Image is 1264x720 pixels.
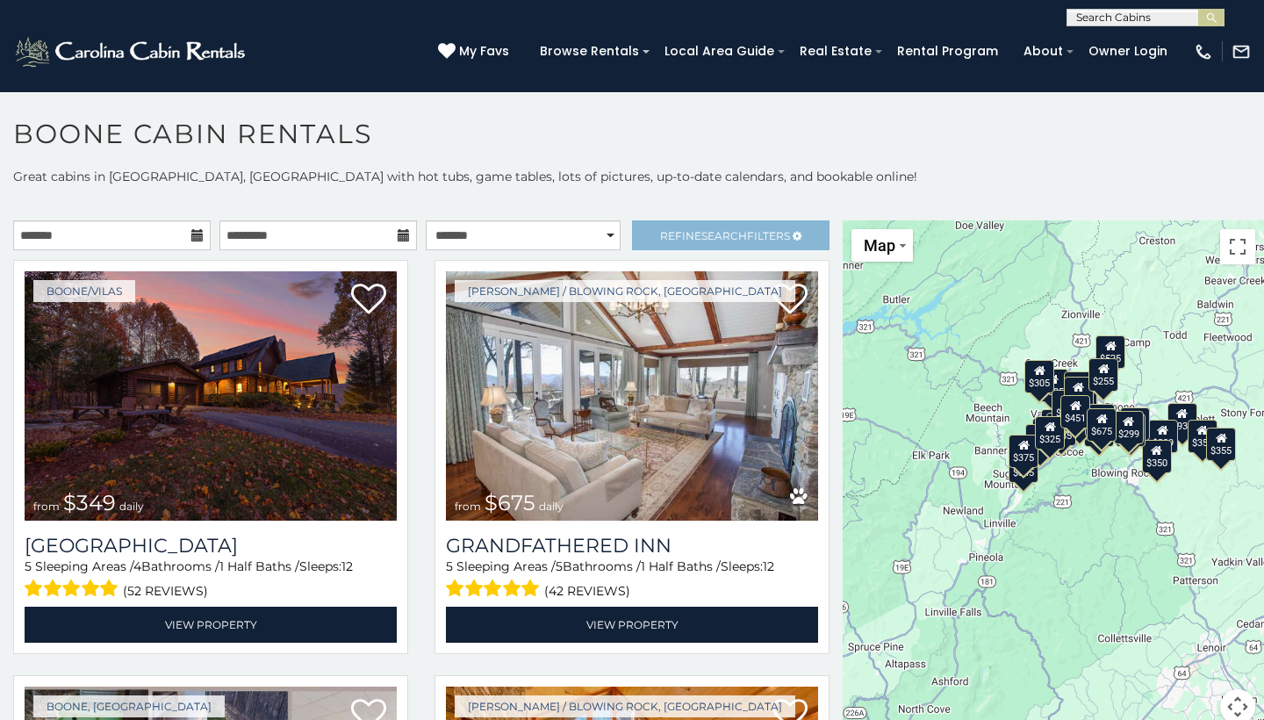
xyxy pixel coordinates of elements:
[33,280,135,302] a: Boone/Vilas
[119,500,144,513] span: daily
[438,42,513,61] a: My Favs
[556,558,563,574] span: 5
[1041,409,1071,443] div: $400
[25,558,397,602] div: Sleeping Areas / Bathrooms / Sleeps:
[63,490,116,515] span: $349
[1114,411,1144,444] div: $299
[1024,360,1054,393] div: $305
[133,558,141,574] span: 4
[1080,38,1176,65] a: Owner Login
[123,580,208,602] span: (52 reviews)
[763,558,774,574] span: 12
[1064,371,1094,405] div: $565
[446,534,818,558] a: Grandfathered Inn
[1085,404,1115,437] div: $395
[1088,358,1118,392] div: $255
[446,607,818,643] a: View Property
[1188,420,1217,453] div: $355
[641,558,721,574] span: 1 Half Baths /
[1052,390,1081,423] div: $410
[1142,440,1172,473] div: $350
[544,580,630,602] span: (42 reviews)
[864,236,895,255] span: Map
[531,38,648,65] a: Browse Rentals
[1087,408,1117,442] div: $675
[25,558,32,574] span: 5
[485,490,535,515] span: $675
[1064,377,1094,410] div: $460
[13,34,250,69] img: White-1-2.png
[446,558,453,574] span: 5
[455,695,795,717] a: [PERSON_NAME] / Blowing Rock, [GEOGRAPHIC_DATA]
[888,38,1007,65] a: Rental Program
[1120,407,1150,441] div: $380
[1035,416,1065,450] div: $325
[1206,428,1236,461] div: $355
[446,271,818,521] img: Grandfathered Inn
[851,229,913,262] button: Change map style
[351,282,386,319] a: Add to favorites
[1148,420,1178,453] div: $299
[1167,403,1197,436] div: $930
[33,500,60,513] span: from
[446,558,818,602] div: Sleeping Areas / Bathrooms / Sleeps:
[656,38,783,65] a: Local Area Guide
[455,500,481,513] span: from
[791,38,880,65] a: Real Estate
[1232,42,1251,61] img: mail-regular-white.png
[219,558,299,574] span: 1 Half Baths /
[660,229,790,242] span: Refine Filters
[701,229,747,242] span: Search
[455,280,795,302] a: [PERSON_NAME] / Blowing Rock, [GEOGRAPHIC_DATA]
[1015,38,1072,65] a: About
[1009,435,1038,468] div: $375
[33,695,225,717] a: Boone, [GEOGRAPHIC_DATA]
[1095,335,1125,369] div: $525
[25,607,397,643] a: View Property
[341,558,353,574] span: 12
[25,271,397,521] a: Diamond Creek Lodge from $349 daily
[446,271,818,521] a: Grandfathered Inn from $675 daily
[1194,42,1213,61] img: phone-regular-white.png
[1025,424,1055,457] div: $330
[25,271,397,521] img: Diamond Creek Lodge
[459,42,509,61] span: My Favs
[25,534,397,558] h3: Diamond Creek Lodge
[25,534,397,558] a: [GEOGRAPHIC_DATA]
[632,220,829,250] a: RefineSearchFilters
[1060,395,1090,428] div: $451
[539,500,564,513] span: daily
[1220,229,1255,264] button: Toggle fullscreen view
